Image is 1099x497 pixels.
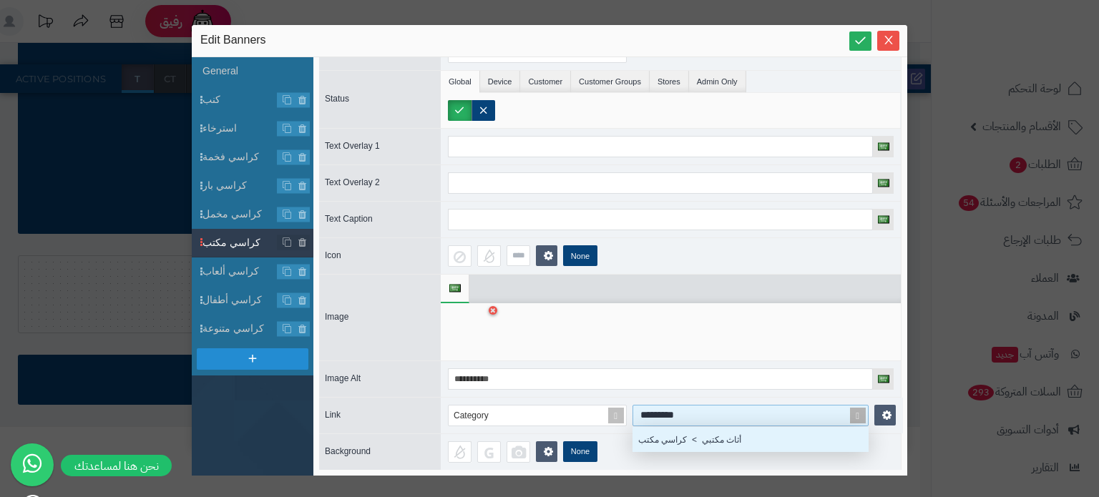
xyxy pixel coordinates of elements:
li: Customer Groups [571,71,650,92]
span: كراسي مكتب [202,235,278,250]
button: Close [877,31,899,51]
span: Link [325,410,341,420]
span: Status [325,94,349,104]
span: Edit Banners [200,32,266,49]
span: Text Overlay 1 [325,141,380,151]
span: كنب [202,92,278,107]
span: Background [325,446,371,456]
img: العربية [878,375,889,383]
span: Image Alt [325,373,361,383]
span: كراسي مخمل [202,207,278,222]
img: العربية [878,142,889,150]
span: كراسي بار [202,178,278,193]
img: العربية [878,179,889,187]
span: Image [325,312,348,322]
img: العربية [449,284,461,292]
span: كراسي متنوعة [202,321,278,336]
li: Global [441,71,480,92]
span: استرخاء [202,121,278,136]
label: None [563,245,597,266]
span: Category [454,410,489,420]
span: Text Overlay 2 [325,177,380,187]
label: None [563,441,597,462]
span: كراسي أطفال [202,292,278,307]
span: كراسي ألعاب [202,264,278,279]
div: grid [632,427,869,452]
li: Stores [650,71,689,92]
img: العربية [878,215,889,223]
li: Customer [520,71,571,92]
span: كراسي فخمة [202,149,278,164]
li: General [192,57,313,86]
li: Admin Only [689,71,746,92]
li: Device [480,71,521,92]
div: أثاث مكتبي > كراسي مكتب [632,427,869,452]
span: Icon [325,250,341,260]
span: Text Caption [325,214,373,224]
